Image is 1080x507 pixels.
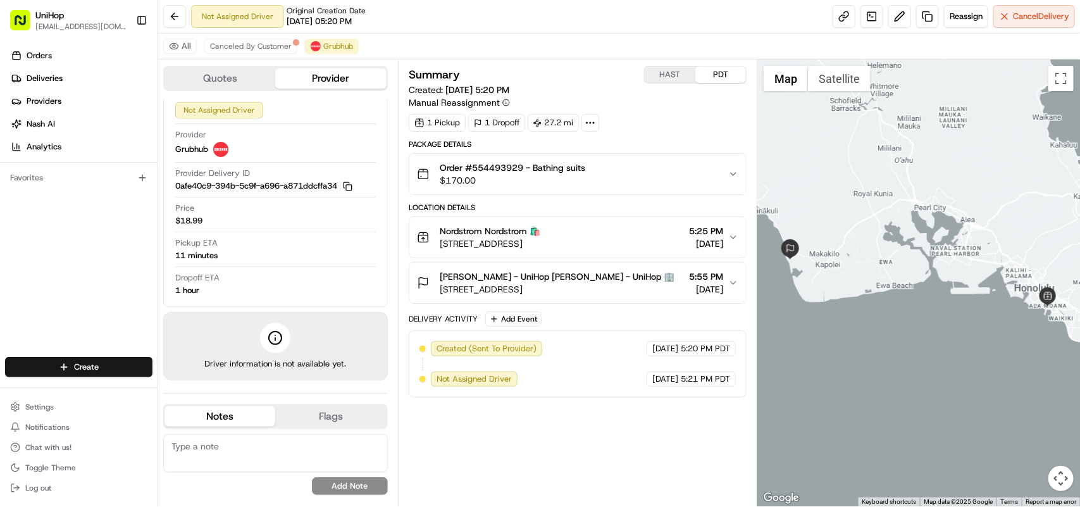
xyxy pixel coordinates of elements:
[175,215,202,227] span: $18.99
[485,311,542,327] button: Add Event
[27,141,61,153] span: Analytics
[27,96,61,107] span: Providers
[409,96,500,109] span: Manual Reassignment
[1026,498,1076,505] a: Report a map error
[27,73,63,84] span: Deliveries
[25,402,54,412] span: Settings
[409,84,509,96] span: Created:
[862,498,916,506] button: Keyboard shortcuts
[196,163,230,178] button: See all
[175,285,199,296] div: 1 hour
[311,41,321,51] img: 5e692f75ce7d37001a5d71f1
[13,13,38,39] img: Nash
[689,237,723,250] span: [DATE]
[440,225,540,237] span: Nordstrom Nordstrom 🛍️
[126,280,153,290] span: Pylon
[695,66,746,83] button: PDT
[437,343,537,354] span: Created (Sent To Provider)
[175,250,218,261] div: 11 minutes
[409,69,460,80] h3: Summary
[409,203,747,213] div: Location Details
[175,144,208,155] span: Grubhub
[645,66,695,83] button: HAST
[5,91,158,111] a: Providers
[175,168,250,179] span: Provider Delivery ID
[27,50,52,61] span: Orders
[652,343,678,354] span: [DATE]
[25,197,35,208] img: 1736555255976-a54dd68f-1ca7-489b-9aae-adbdc363a1c4
[944,5,988,28] button: Reassign
[1048,466,1074,491] button: Map camera controls
[689,283,723,296] span: [DATE]
[5,114,158,134] a: Nash AI
[175,203,194,214] span: Price
[5,459,152,477] button: Toggle Theme
[5,5,131,35] button: UniHop[EMAIL_ADDRESS][DOMAIN_NAME]
[13,122,35,144] img: 1736555255976-a54dd68f-1ca7-489b-9aae-adbdc363a1c4
[74,361,99,373] span: Create
[25,249,97,262] span: Knowledge Base
[213,142,228,157] img: 5e692f75ce7d37001a5d71f1
[409,96,510,109] button: Manual Reassignment
[35,22,126,32] button: [EMAIL_ADDRESS][DOMAIN_NAME]
[175,272,220,284] span: Dropoff ETA
[25,463,76,473] span: Toggle Theme
[275,68,386,89] button: Provider
[107,251,117,261] div: 💻
[808,66,871,91] button: Show satellite imagery
[215,125,230,141] button: Start new chat
[27,122,49,144] img: 8016278978528_b943e370aa5ada12b00a_72.png
[57,122,208,134] div: Start new chat
[409,139,747,149] div: Package Details
[440,237,540,250] span: [STREET_ADDRESS]
[689,225,723,237] span: 5:25 PM
[323,41,353,51] span: Grubhub
[409,154,746,194] button: Order #554493929 - Bathing suits$170.00
[652,373,678,385] span: [DATE]
[175,129,206,141] span: Provider
[5,439,152,456] button: Chat with us!
[57,134,174,144] div: We're available if you need us!
[13,51,230,72] p: Welcome 👋
[409,114,466,132] div: 1 Pickup
[760,490,802,506] img: Google
[13,185,33,205] img: Brigitte Vinadas
[112,197,138,207] span: [DATE]
[13,251,23,261] div: 📗
[409,263,746,303] button: [PERSON_NAME] - UniHop [PERSON_NAME] - UniHop 🏢[STREET_ADDRESS]5:55 PM[DATE]
[175,180,352,192] button: 0afe40c9-394b-5c9f-a696-a871ddcffa34
[8,244,102,267] a: 📗Knowledge Base
[175,237,218,249] span: Pickup ETA
[305,39,359,54] button: Grubhub
[764,66,808,91] button: Show street map
[120,249,203,262] span: API Documentation
[5,398,152,416] button: Settings
[89,280,153,290] a: Powered byPylon
[204,358,346,370] span: Driver information is not available yet.
[35,9,64,22] button: UniHop
[528,114,579,132] div: 27.2 mi
[5,357,152,377] button: Create
[1013,11,1069,22] span: Cancel Delivery
[440,174,585,187] span: $170.00
[445,84,509,96] span: [DATE] 5:20 PM
[287,6,366,16] span: Original Creation Date
[39,197,102,207] span: [PERSON_NAME]
[210,41,292,51] span: Canceled By Customer
[287,16,352,27] span: [DATE] 05:20 PM
[25,422,70,432] span: Notifications
[275,406,386,427] button: Flags
[5,68,158,89] a: Deliveries
[993,5,1075,28] button: CancelDelivery
[105,197,109,207] span: •
[681,373,730,385] span: 5:21 PM PDT
[468,114,525,132] div: 1 Dropoff
[27,118,55,130] span: Nash AI
[681,343,730,354] span: 5:20 PM PDT
[689,270,723,283] span: 5:55 PM
[1000,498,1018,505] a: Terms (opens in new tab)
[1048,66,1074,91] button: Toggle fullscreen view
[5,137,158,157] a: Analytics
[440,270,674,283] span: [PERSON_NAME] - UniHop [PERSON_NAME] - UniHop 🏢
[924,498,993,505] span: Map data ©2025 Google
